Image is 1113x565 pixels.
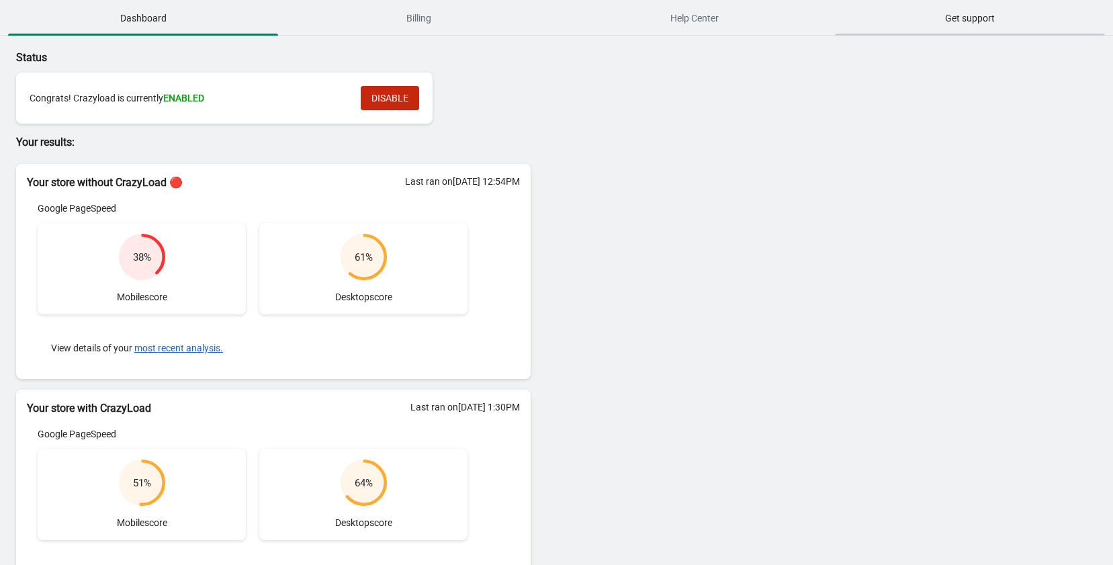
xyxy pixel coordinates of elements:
[259,223,468,314] div: Desktop score
[283,6,553,30] span: Billing
[410,400,520,414] div: Last ran on [DATE] 1:30PM
[134,343,223,353] button: most recent analysis.
[133,251,151,264] div: 38 %
[371,93,408,103] span: DISABLE
[38,449,246,540] div: Mobile score
[5,1,281,36] button: Dashboard
[259,449,468,540] div: Desktop score
[560,6,830,30] span: Help Center
[355,251,373,264] div: 61 %
[27,400,520,417] h2: Your store with CrazyLoad
[133,476,151,490] div: 51 %
[27,175,520,191] h2: Your store without CrazyLoad 🔴
[38,223,246,314] div: Mobile score
[835,6,1105,30] span: Get support
[30,91,347,105] div: Congrats! Crazyload is currently
[355,476,373,490] div: 64 %
[38,427,468,441] div: Google PageSpeed
[361,86,419,110] button: DISABLE
[16,134,531,150] p: Your results:
[163,93,204,103] span: ENABLED
[38,202,468,215] div: Google PageSpeed
[16,50,531,66] p: Status
[38,328,468,368] div: View details of your
[8,6,278,30] span: Dashboard
[405,175,520,188] div: Last ran on [DATE] 12:54PM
